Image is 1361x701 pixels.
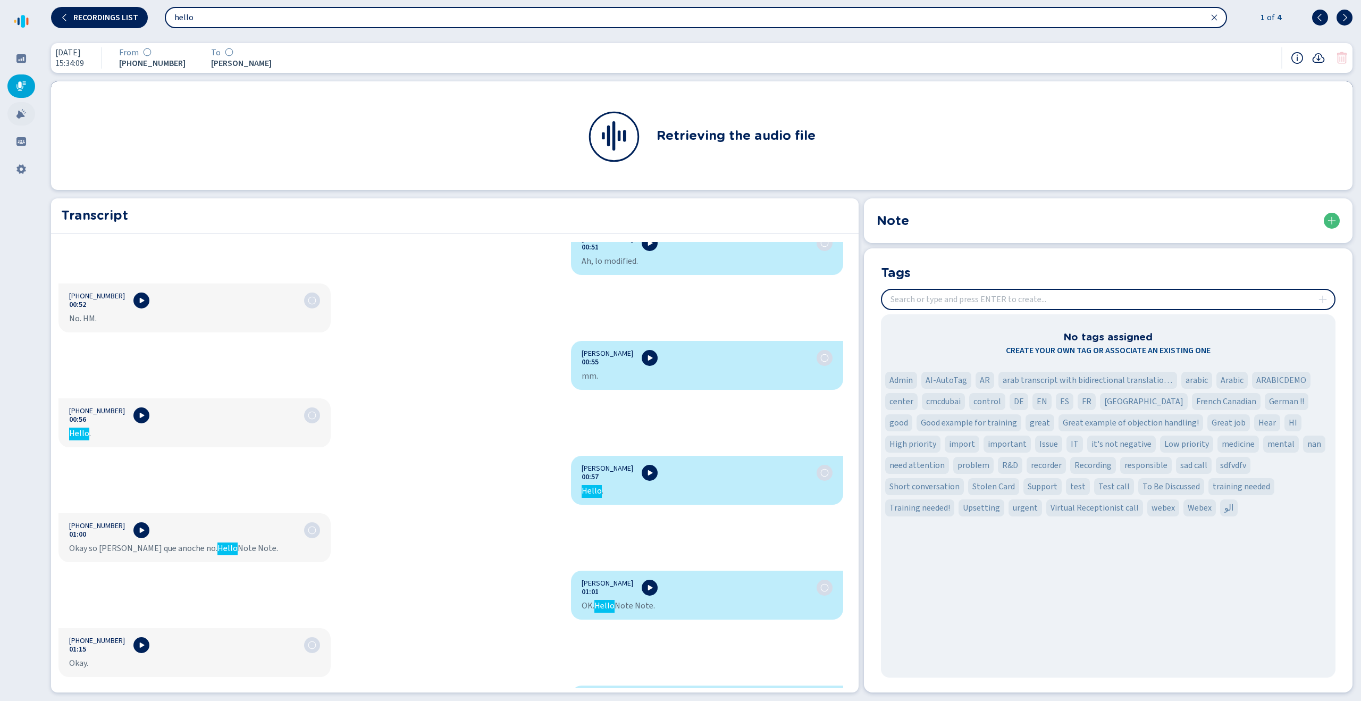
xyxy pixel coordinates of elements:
[7,47,35,70] div: Dashboard
[69,415,86,424] button: 00:56
[51,7,148,28] button: Recordings list
[885,436,940,453] div: Tag 'High priority'
[1192,393,1261,410] div: Tag 'French Canadian'
[7,157,35,181] div: Settings
[1046,499,1143,516] div: Tag 'Virtual Receptionist call'
[820,354,829,362] svg: icon-emoji-silent
[16,81,27,91] svg: mic-fill
[988,438,1027,450] span: important
[885,499,954,516] div: Tag 'Training needed!'
[1176,457,1212,474] div: Tag 'sad call'
[1254,414,1280,431] div: Tag 'Hear'
[119,48,139,57] span: From
[1014,395,1024,408] span: DE
[69,530,86,539] button: 01:00
[1078,393,1096,410] div: Tag 'FR'
[1066,478,1090,495] div: Tag 'test'
[1032,393,1052,410] div: Tag 'EN'
[1188,502,1212,514] span: Webex
[308,411,316,420] svg: icon-emoji-silent
[1030,416,1050,429] span: great
[166,8,1226,27] input: search for keyword, phrases or speaker in the transcription...
[582,243,599,252] span: 00:51
[61,13,69,22] svg: chevron-left
[1312,10,1328,26] button: previous (shift + ENTER)
[69,645,86,654] span: 01:15
[1002,459,1018,472] span: R&D
[1213,480,1270,493] span: training needed
[1147,499,1179,516] div: Tag 'webex'
[308,296,316,305] svg: icon-emoji-silent
[1256,374,1306,387] span: ARABICDEMO
[1284,414,1301,431] div: Tag 'HI'
[1216,372,1248,389] div: Tag 'Arabic'
[16,136,27,147] svg: groups-filled
[645,469,654,477] svg: play
[1056,393,1073,410] div: Tag 'ES'
[1275,11,1281,24] span: 4
[61,206,848,225] h2: Transcript
[820,583,829,592] svg: icon-emoji-silent
[917,414,1021,431] div: Tag 'Good example for training'
[119,59,186,68] span: [PHONE_NUMBER]
[1289,416,1297,429] span: HI
[657,126,816,145] h2: Retrieving the audio file
[820,239,829,247] svg: icon-emoji-silent
[1258,11,1265,24] span: 1
[1291,52,1304,64] svg: info-circle
[922,393,965,410] div: Tag 'cmcdubai'
[1312,52,1325,64] button: Recording download
[1183,499,1216,516] div: Tag 'Webex'
[1026,414,1054,431] div: Tag 'great'
[1082,395,1091,408] span: FR
[889,438,936,450] span: High priority
[973,395,1001,408] span: control
[1335,52,1348,64] svg: trash-fill
[1303,436,1325,453] div: Tag 'nan'
[7,74,35,98] div: Recordings
[69,428,89,440] mark: Hello
[976,372,994,389] div: Tag 'AR'
[225,48,233,56] svg: icon-emoji-silent
[1335,52,1348,64] button: Your role doesn't allow you to delete this conversation
[308,641,316,649] div: Analysis in progress
[1258,416,1276,429] span: Hear
[1252,372,1310,389] div: Tag 'ARABICDEMO'
[16,53,27,64] svg: dashboard-filled
[926,395,961,408] span: cmcdubai
[582,256,833,266] div: Ah, lo modified.
[820,354,829,362] div: Analysis in progress
[1222,438,1255,450] span: medicine
[969,393,1005,410] div: Tag 'control'
[1100,393,1188,410] div: Tag 'Francia'
[885,372,917,389] div: Tag 'Admin'
[1003,374,1173,387] span: arab transcript with bidirectional translation 'fashion'
[143,48,152,57] div: Sentiment analysis in progress...
[1060,395,1069,408] span: ES
[69,428,320,439] div: .
[968,478,1019,495] div: Tag 'Stolen Card'
[1340,13,1349,22] svg: chevron-right
[889,459,945,472] span: need attention
[1051,502,1139,514] span: Virtual Receptionist call
[885,457,949,474] div: Tag 'need attention'
[1265,393,1308,410] div: Tag 'German !!'
[69,292,125,301] span: [PHONE_NUMBER]
[889,502,950,514] span: Training needed!
[582,486,833,496] div: .
[820,469,829,477] div: Analysis in progress
[7,102,35,126] div: Alarms
[1316,13,1324,22] svg: chevron-left
[1337,10,1352,26] button: next (ENTER)
[1196,395,1256,408] span: French Canadian
[1071,438,1079,450] span: IT
[972,480,1015,493] span: Stolen Card
[143,48,152,56] svg: icon-emoji-silent
[820,469,829,477] svg: icon-emoji-silent
[1091,438,1152,450] span: it's not negative
[1104,395,1183,408] span: [GEOGRAPHIC_DATA]
[137,411,146,420] svg: play
[1318,295,1327,304] svg: plus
